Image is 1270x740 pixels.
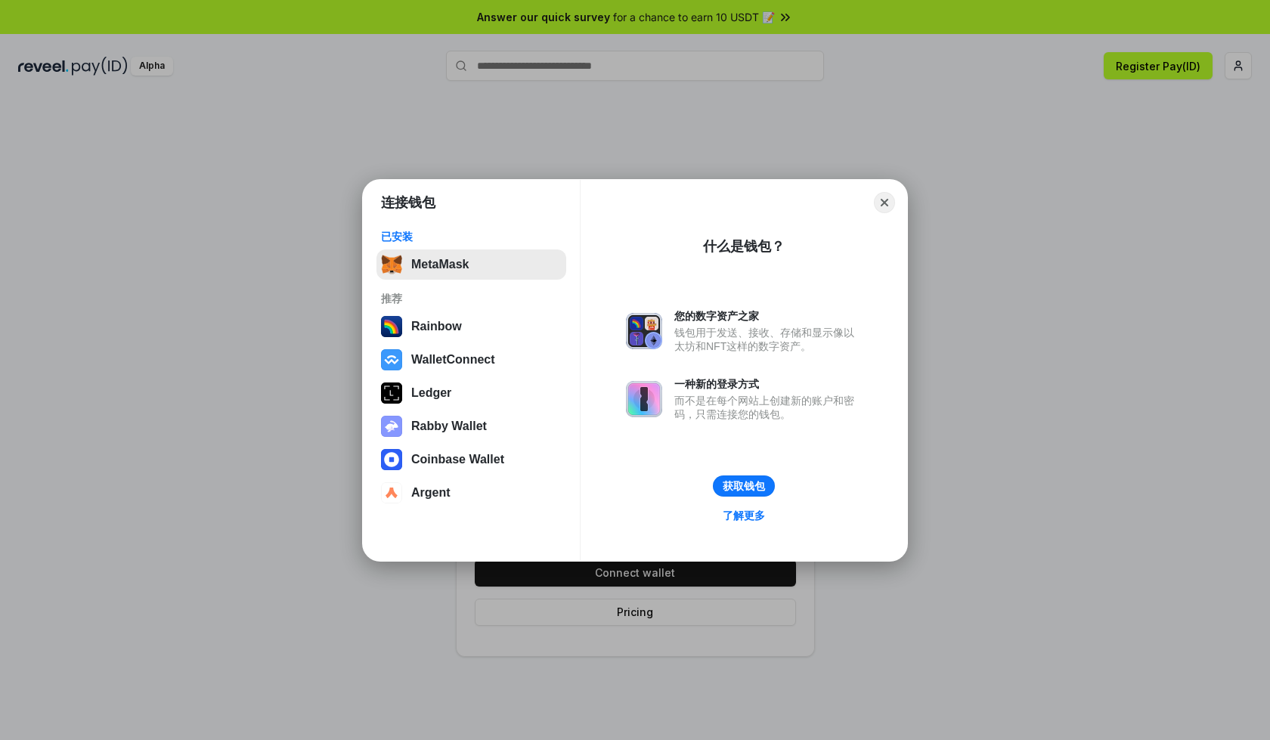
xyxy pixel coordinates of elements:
[674,377,862,391] div: 一种新的登录方式
[381,230,562,243] div: 已安装
[411,386,451,400] div: Ledger
[714,506,774,525] a: 了解更多
[411,453,504,466] div: Coinbase Wallet
[674,326,862,353] div: 钱包用于发送、接收、存储和显示像以太坊和NFT这样的数字资产。
[703,237,785,255] div: 什么是钱包？
[381,349,402,370] img: svg+xml,%3Csvg%20width%3D%2228%22%20height%3D%2228%22%20viewBox%3D%220%200%2028%2028%22%20fill%3D...
[381,254,402,275] img: svg+xml,%3Csvg%20fill%3D%22none%22%20height%3D%2233%22%20viewBox%3D%220%200%2035%2033%22%20width%...
[874,192,895,213] button: Close
[411,486,451,500] div: Argent
[411,320,462,333] div: Rainbow
[626,381,662,417] img: svg+xml,%3Csvg%20xmlns%3D%22http%3A%2F%2Fwww.w3.org%2F2000%2Fsvg%22%20fill%3D%22none%22%20viewBox...
[381,316,402,337] img: svg+xml,%3Csvg%20width%3D%22120%22%20height%3D%22120%22%20viewBox%3D%220%200%20120%20120%22%20fil...
[376,411,566,441] button: Rabby Wallet
[376,311,566,342] button: Rainbow
[411,353,495,367] div: WalletConnect
[376,478,566,508] button: Argent
[723,479,765,493] div: 获取钱包
[674,394,862,421] div: 而不是在每个网站上创建新的账户和密码，只需连接您的钱包。
[381,194,435,212] h1: 连接钱包
[626,313,662,349] img: svg+xml,%3Csvg%20xmlns%3D%22http%3A%2F%2Fwww.w3.org%2F2000%2Fsvg%22%20fill%3D%22none%22%20viewBox...
[376,249,566,280] button: MetaMask
[381,449,402,470] img: svg+xml,%3Csvg%20width%3D%2228%22%20height%3D%2228%22%20viewBox%3D%220%200%2028%2028%22%20fill%3D...
[411,258,469,271] div: MetaMask
[376,345,566,375] button: WalletConnect
[713,475,775,497] button: 获取钱包
[381,482,402,503] img: svg+xml,%3Csvg%20width%3D%2228%22%20height%3D%2228%22%20viewBox%3D%220%200%2028%2028%22%20fill%3D...
[381,292,562,305] div: 推荐
[674,309,862,323] div: 您的数字资产之家
[376,378,566,408] button: Ledger
[723,509,765,522] div: 了解更多
[381,382,402,404] img: svg+xml,%3Csvg%20xmlns%3D%22http%3A%2F%2Fwww.w3.org%2F2000%2Fsvg%22%20width%3D%2228%22%20height%3...
[411,420,487,433] div: Rabby Wallet
[381,416,402,437] img: svg+xml,%3Csvg%20xmlns%3D%22http%3A%2F%2Fwww.w3.org%2F2000%2Fsvg%22%20fill%3D%22none%22%20viewBox...
[376,444,566,475] button: Coinbase Wallet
